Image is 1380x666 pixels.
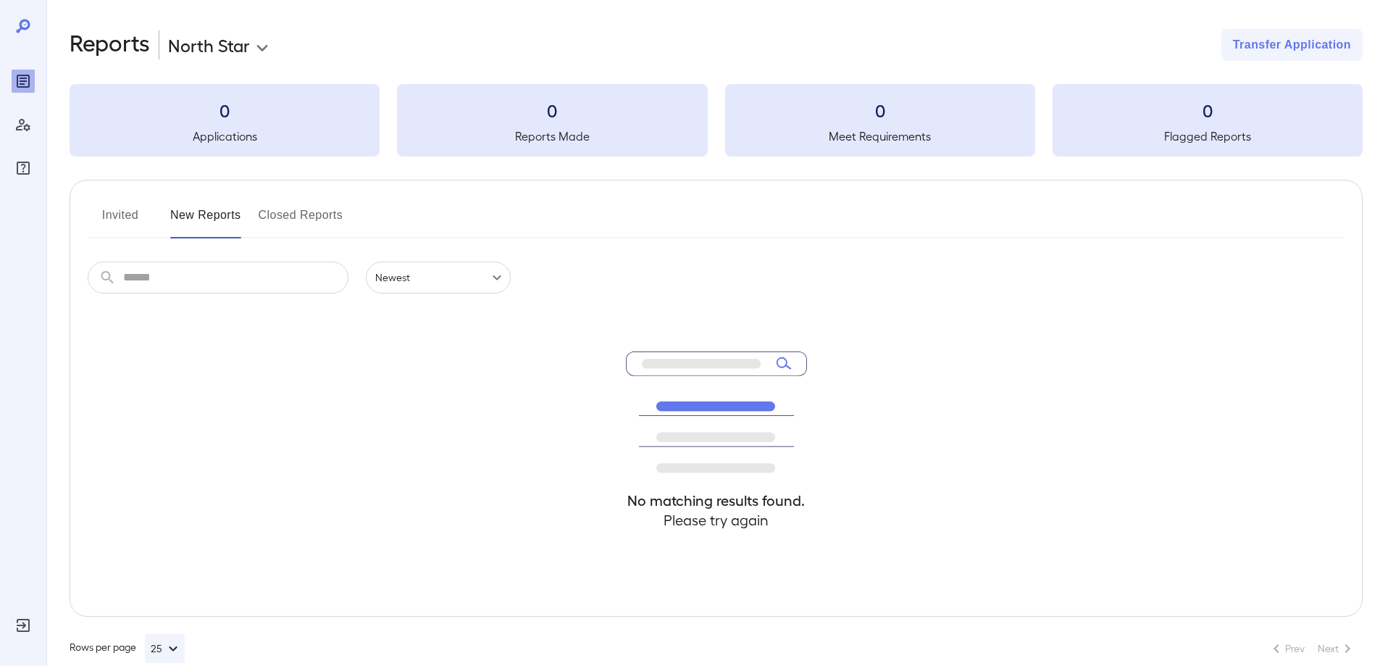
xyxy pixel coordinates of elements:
button: New Reports [170,204,241,238]
h3: 0 [397,99,707,122]
summary: 0Applications0Reports Made0Meet Requirements0Flagged Reports [70,84,1363,157]
h3: 0 [1053,99,1363,122]
h4: Please try again [626,510,807,530]
div: FAQ [12,157,35,180]
div: Rows per page [70,634,185,663]
button: Transfer Application [1221,29,1363,61]
div: Reports [12,70,35,93]
h5: Meet Requirements [725,128,1035,145]
button: 25 [145,634,185,663]
h5: Applications [70,128,380,145]
p: North Star [168,33,250,57]
h3: 0 [70,99,380,122]
h3: 0 [725,99,1035,122]
button: Invited [88,204,153,238]
div: Log Out [12,614,35,637]
div: Newest [366,262,511,294]
nav: pagination navigation [1261,637,1363,660]
div: Manage Users [12,113,35,136]
h5: Flagged Reports [1053,128,1363,145]
button: Closed Reports [259,204,343,238]
h4: No matching results found. [626,491,807,510]
h2: Reports [70,29,150,61]
h5: Reports Made [397,128,707,145]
